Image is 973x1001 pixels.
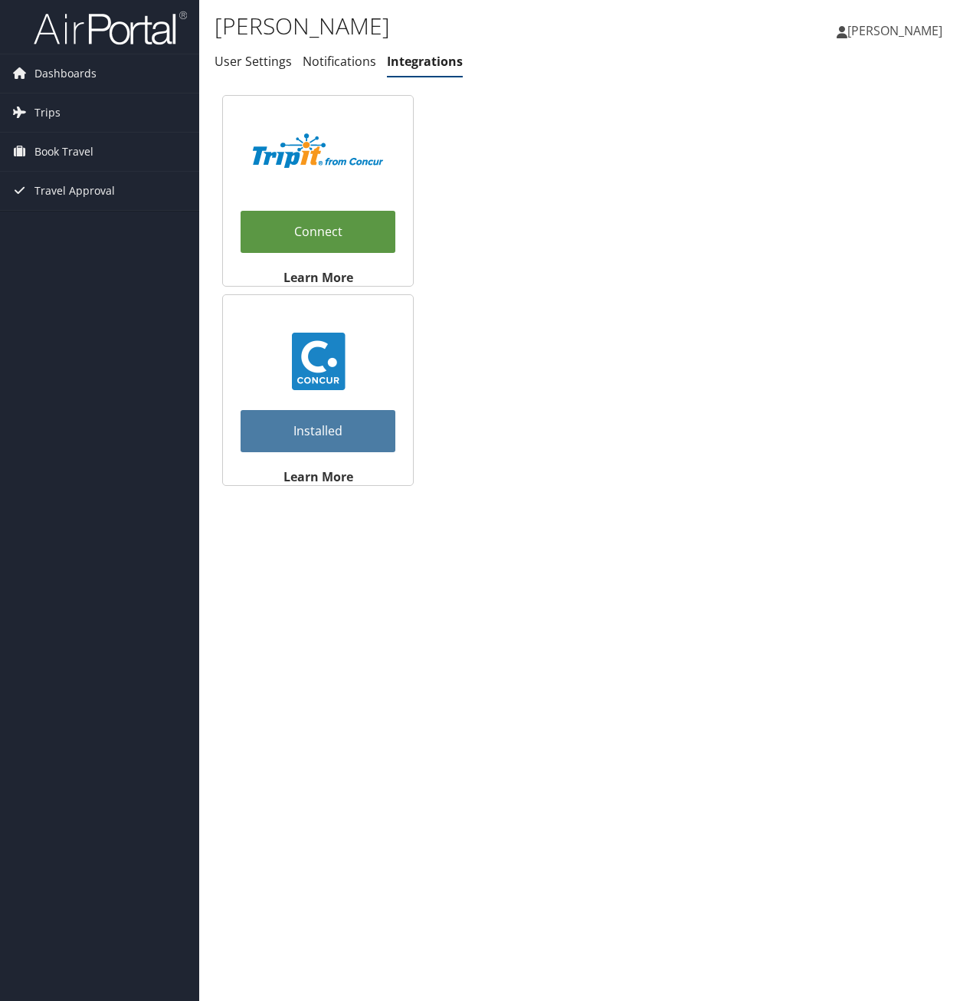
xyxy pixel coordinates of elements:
[283,468,353,485] strong: Learn More
[241,211,395,253] a: Connect
[283,269,353,286] strong: Learn More
[241,410,395,452] a: Installed
[34,94,61,132] span: Trips
[303,53,376,70] a: Notifications
[253,133,383,168] img: TripIt_Logo_Color_SOHP.png
[847,22,942,39] span: [PERSON_NAME]
[215,53,292,70] a: User Settings
[290,333,347,390] img: concur_23.png
[34,10,187,46] img: airportal-logo.png
[34,133,93,171] span: Book Travel
[34,54,97,93] span: Dashboards
[837,8,958,54] a: [PERSON_NAME]
[34,172,115,210] span: Travel Approval
[387,53,463,70] a: Integrations
[215,10,710,42] h1: [PERSON_NAME]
